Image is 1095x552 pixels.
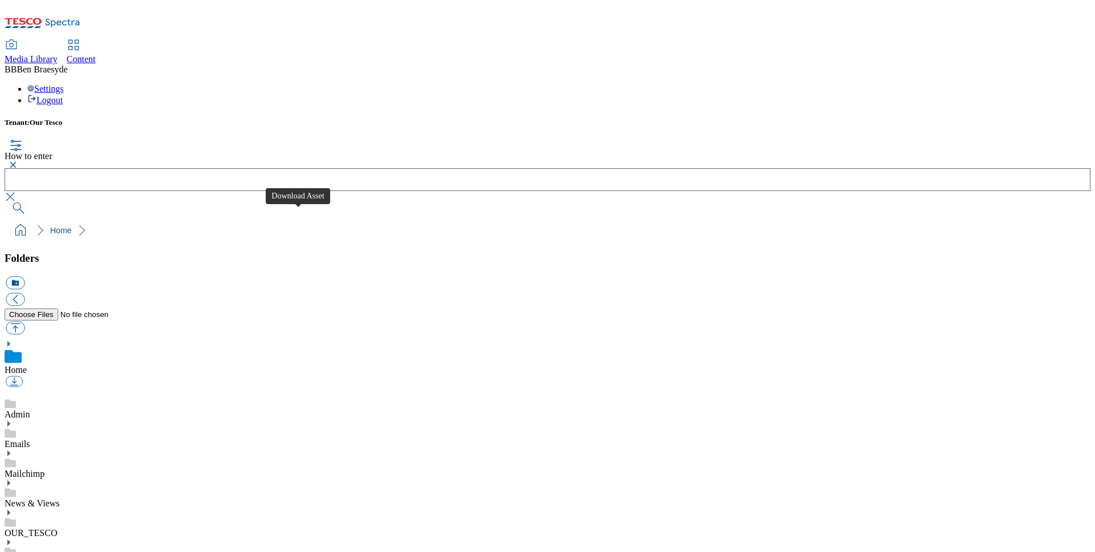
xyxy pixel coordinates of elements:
[67,54,96,64] span: Content
[50,226,71,235] a: Home
[5,118,1090,127] h5: Tenant:
[5,252,1090,265] h3: Folders
[27,95,63,105] a: Logout
[5,220,1090,241] nav: breadcrumb
[5,40,58,64] a: Media Library
[5,469,44,478] a: Mailchimp
[5,54,58,64] span: Media Library
[5,439,30,449] a: Emails
[5,365,27,375] a: Home
[27,84,64,94] a: Settings
[5,409,30,419] a: Admin
[17,64,67,74] span: Ben Braesyde
[5,528,57,538] a: OUR_TESCO
[67,40,96,64] a: Content
[5,151,52,161] span: How to enter
[5,64,17,74] span: BB
[30,118,63,127] span: Our Tesco
[5,498,60,508] a: News & Views
[11,221,30,240] a: home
